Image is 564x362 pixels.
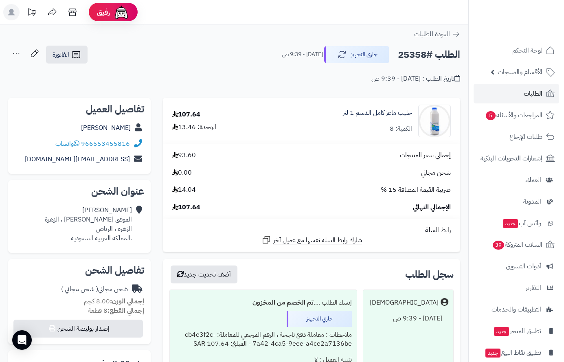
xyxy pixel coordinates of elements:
[252,298,314,307] b: تم الخصم من المخزون
[421,168,451,178] span: شحن مجاني
[172,203,200,212] span: 107.64
[474,84,559,103] a: الطلبات
[509,21,556,38] img: logo-2.png
[485,347,541,358] span: تطبيق نقاط البيع
[55,139,79,149] a: واتساب
[474,149,559,168] a: إشعارات التحويلات البنكية
[371,74,460,83] div: تاريخ الطلب : [DATE] - 9:39 ص
[81,123,131,133] a: [PERSON_NAME]
[343,108,412,118] a: حليب ماعز كامل الدسم 1 لتر
[485,110,542,121] span: المراجعات والأسئلة
[492,304,541,315] span: التطبيقات والخدمات
[506,261,541,272] span: أدوات التسويق
[524,88,542,99] span: الطلبات
[53,50,69,59] span: الفاتورة
[503,219,518,228] span: جديد
[46,46,88,64] a: الفاتورة
[485,349,500,358] span: جديد
[110,296,144,306] strong: إجمالي الوزن:
[414,29,450,39] span: العودة للطلبات
[525,174,541,186] span: العملاء
[172,151,196,160] span: 93.60
[498,66,542,78] span: الأقسام والمنتجات
[509,131,542,143] span: طلبات الإرجاع
[526,282,541,294] span: التقارير
[172,168,192,178] span: 0.00
[400,151,451,160] span: إجمالي سعر المنتجات
[61,285,128,294] div: شحن مجاني
[84,296,144,306] small: 8.00 كجم
[474,127,559,147] a: طلبات الإرجاع
[88,306,144,316] small: 8 قطعة
[474,321,559,341] a: تطبيق المتجرجديد
[474,257,559,276] a: أدوات التسويق
[175,295,352,311] div: إنشاء الطلب ....
[172,185,196,195] span: 14.04
[492,239,542,250] span: السلات المتروكة
[474,300,559,319] a: التطبيقات والخدمات
[493,325,541,337] span: تطبيق المتجر
[166,226,457,235] div: رابط السلة
[273,236,362,245] span: شارك رابط السلة نفسها مع عميل آخر
[172,123,216,132] div: الوحدة: 13.46
[390,124,412,134] div: الكمية: 8
[413,203,451,212] span: الإجمالي النهائي
[282,50,323,59] small: [DATE] - 9:39 ص
[175,327,352,352] div: ملاحظات : معاملة دفع ناجحة ، الرقم المرجعي للمعاملة: cb4e3f2c-7a42-4ca5-9eee-a4ce2a7136be - المبل...
[45,206,132,243] div: [PERSON_NAME] الموفق [PERSON_NAME] ، الزهرة الزهرة ، الرياض .المملكة العربية السعودية
[398,46,460,63] h2: الطلب #25358
[474,278,559,298] a: التقارير
[474,105,559,125] a: المراجعات والأسئلة5
[512,45,542,56] span: لوحة التحكم
[419,105,450,137] img: 1700260736-29-90x90.jpg
[13,320,143,338] button: إصدار بوليصة الشحن
[486,111,496,120] span: 5
[474,192,559,211] a: المدونة
[261,235,362,245] a: شارك رابط السلة نفسها مع عميل آخر
[12,330,32,350] div: Open Intercom Messenger
[381,185,451,195] span: ضريبة القيمة المضافة 15 %
[370,298,439,307] div: [DEMOGRAPHIC_DATA]
[368,311,448,327] div: [DATE] - 9:39 ص
[15,186,144,196] h2: عنوان الشحن
[493,241,504,250] span: 39
[523,196,541,207] span: المدونة
[108,306,144,316] strong: إجمالي القطع:
[81,139,130,149] a: 966553455816
[405,270,454,279] h3: سجل الطلب
[474,41,559,60] a: لوحة التحكم
[171,265,237,283] button: أضف تحديث جديد
[502,217,541,229] span: وآتس آب
[22,4,42,22] a: تحديثات المنصة
[61,284,98,294] span: ( شحن مجاني )
[113,4,129,20] img: ai-face.png
[474,213,559,233] a: وآتس آبجديد
[474,170,559,190] a: العملاء
[324,46,389,63] button: جاري التجهيز
[474,235,559,254] a: السلات المتروكة39
[25,154,130,164] a: [EMAIL_ADDRESS][DOMAIN_NAME]
[287,311,352,327] div: جاري التجهيز
[481,153,542,164] span: إشعارات التحويلات البنكية
[15,104,144,114] h2: تفاصيل العميل
[414,29,460,39] a: العودة للطلبات
[15,265,144,275] h2: تفاصيل الشحن
[97,7,110,17] span: رفيق
[172,110,200,119] div: 107.64
[494,327,509,336] span: جديد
